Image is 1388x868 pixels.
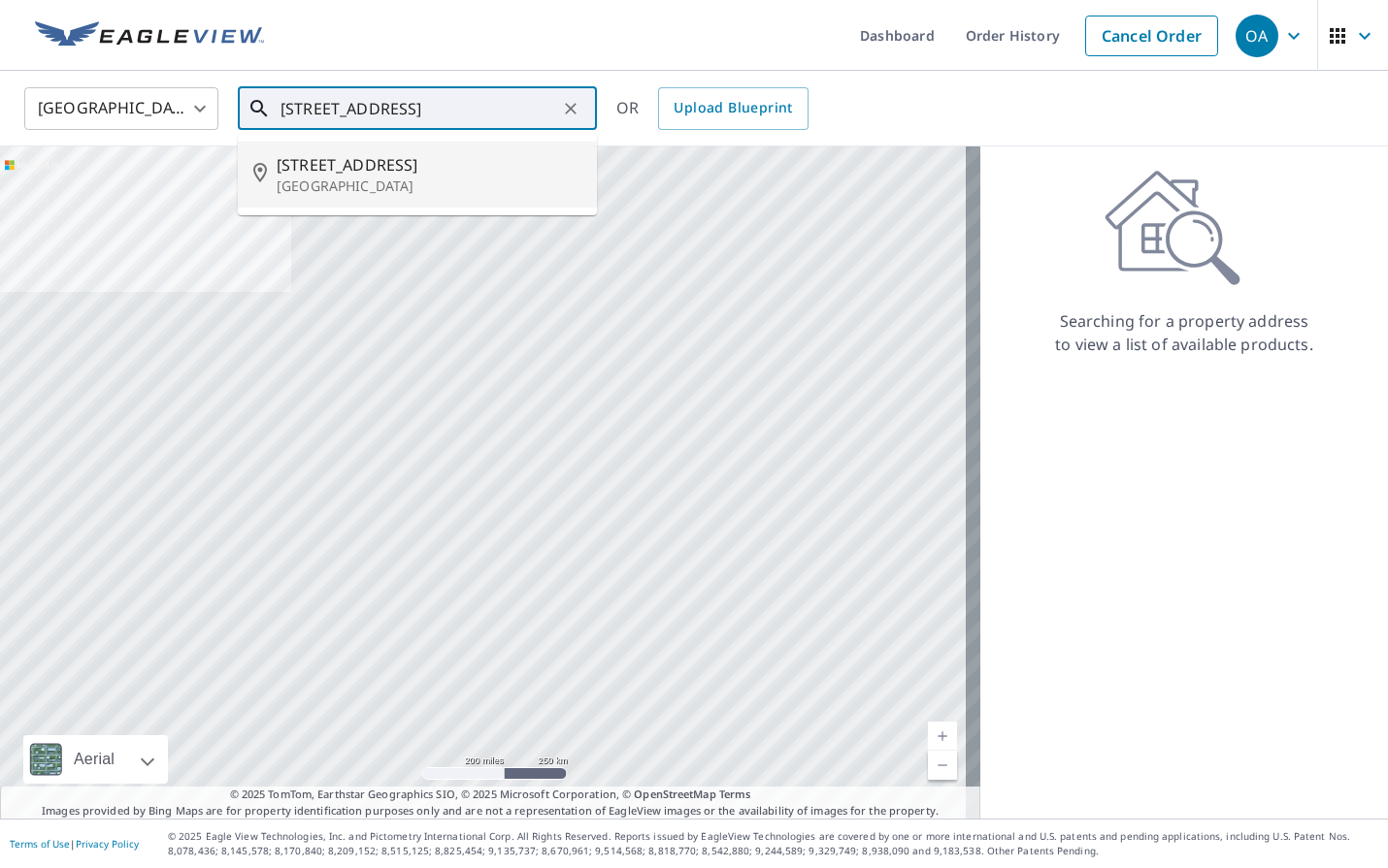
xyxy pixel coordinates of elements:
input: Search by address or latitude-longitude [281,81,557,136]
p: © 2025 Eagle View Technologies, Inc. and Pictometry International Corp. All Rights Reserved. Repo... [168,829,1378,858]
a: Upload Blueprint [658,87,808,130]
p: | [10,838,139,850]
span: Upload Blueprint [674,96,792,120]
span: © 2025 TomTom, Earthstar Geographics SIO, © 2025 Microsoft Corporation, © [230,787,751,803]
div: [GEOGRAPHIC_DATA] [24,81,218,136]
div: OR [616,87,809,130]
div: OA [1236,15,1278,57]
a: Current Level 5, Zoom Out [928,751,957,780]
a: OpenStreetMap [634,787,715,801]
div: Aerial [23,735,168,784]
a: Terms of Use [10,837,70,851]
div: Aerial [68,735,120,784]
p: Searching for a property address to view a list of available products. [1054,309,1314,356]
button: Clear [557,95,584,122]
span: [STREET_ADDRESS] [277,153,581,177]
a: Cancel Order [1085,16,1218,56]
a: Current Level 5, Zoom In [928,722,957,751]
a: Privacy Policy [76,837,139,851]
img: EV Logo [35,21,264,50]
a: Terms [719,787,751,801]
p: [GEOGRAPHIC_DATA] [277,177,581,196]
